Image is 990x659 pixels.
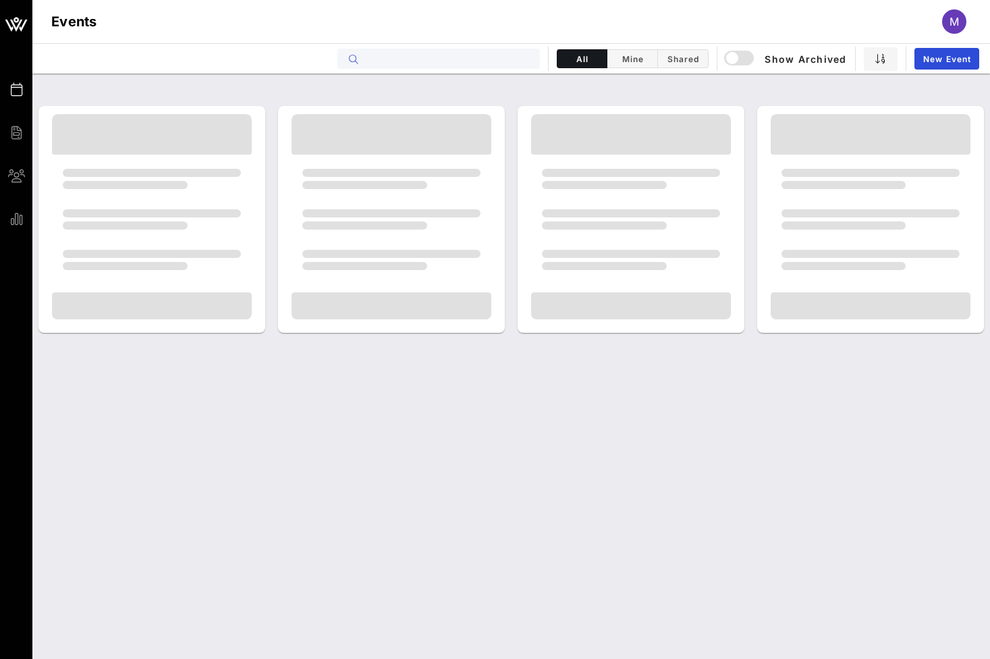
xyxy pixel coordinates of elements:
[923,54,971,64] span: New Event
[942,9,966,34] div: M
[658,49,709,68] button: Shared
[607,49,658,68] button: Mine
[666,54,700,64] span: Shared
[914,48,979,70] a: New Event
[566,54,599,64] span: All
[950,15,959,28] span: M
[51,11,97,32] h1: Events
[726,51,846,67] span: Show Archived
[725,47,847,71] button: Show Archived
[615,54,649,64] span: Mine
[557,49,607,68] button: All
